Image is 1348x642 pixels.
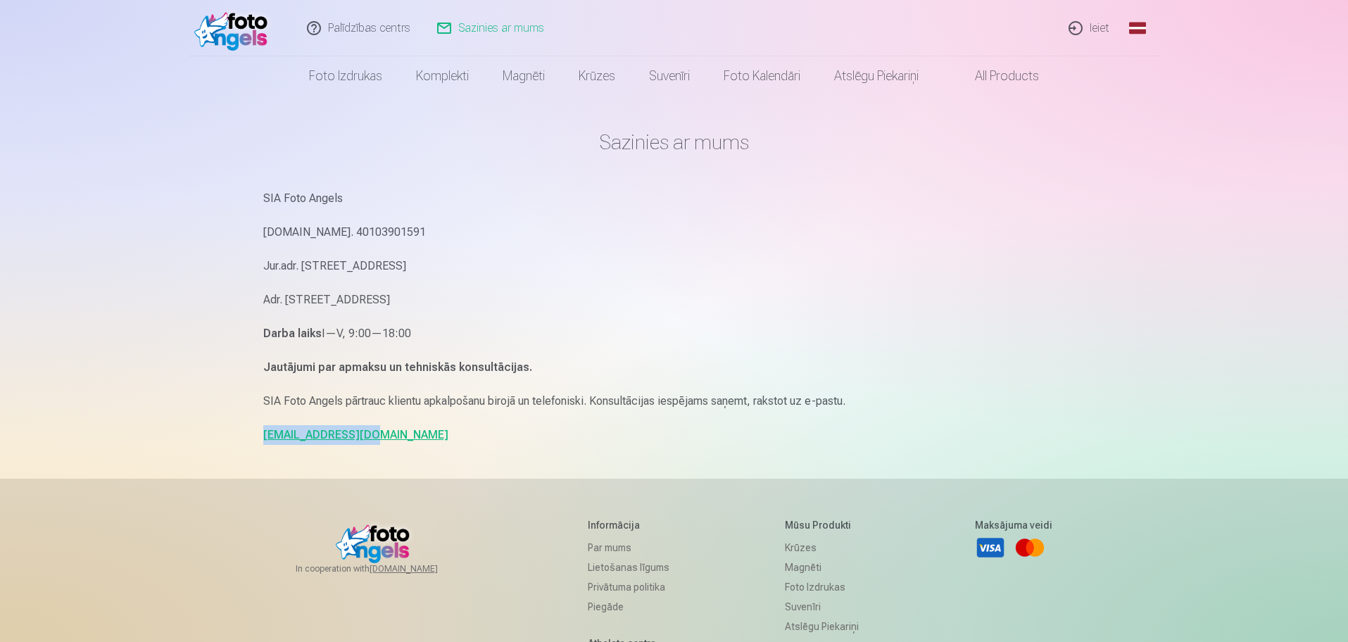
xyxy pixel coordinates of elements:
[588,558,669,577] a: Lietošanas līgums
[263,189,1085,208] p: SIA Foto Angels
[292,56,399,96] a: Foto izdrukas
[817,56,936,96] a: Atslēgu piekariņi
[399,56,486,96] a: Komplekti
[785,617,859,636] a: Atslēgu piekariņi
[263,222,1085,242] p: [DOMAIN_NAME]. 40103901591
[632,56,707,96] a: Suvenīri
[263,324,1085,344] p: I—V, 9:00—18:00
[785,558,859,577] a: Magnēti
[263,290,1085,310] p: Adr. [STREET_ADDRESS]
[263,256,1085,276] p: Jur.adr. [STREET_ADDRESS]
[263,391,1085,411] p: SIA Foto Angels pārtrauc klientu apkalpošanu birojā un telefoniski. Konsultācijas iespējams saņem...
[263,327,322,340] strong: Darba laiks
[486,56,562,96] a: Magnēti
[707,56,817,96] a: Foto kalendāri
[936,56,1056,96] a: All products
[263,360,532,374] strong: Jautājumi par apmaksu un tehniskās konsultācijas.
[588,597,669,617] a: Piegāde
[588,518,669,532] h5: Informācija
[588,577,669,597] a: Privātuma politika
[588,538,669,558] a: Par mums
[296,563,472,574] span: In cooperation with
[785,538,859,558] a: Krūzes
[785,577,859,597] a: Foto izdrukas
[370,563,472,574] a: [DOMAIN_NAME]
[975,532,1006,563] a: Visa
[263,428,448,441] a: [EMAIL_ADDRESS][DOMAIN_NAME]
[975,518,1052,532] h5: Maksājuma veidi
[194,6,275,51] img: /fa1
[1014,532,1045,563] a: Mastercard
[785,597,859,617] a: Suvenīri
[785,518,859,532] h5: Mūsu produkti
[263,130,1085,155] h1: Sazinies ar mums
[562,56,632,96] a: Krūzes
